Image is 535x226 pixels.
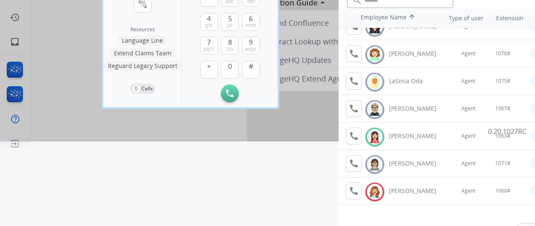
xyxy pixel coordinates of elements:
[207,61,211,71] span: +
[200,37,218,54] button: 7pqrs
[369,158,381,171] img: avatar
[228,61,232,71] span: 0
[349,186,359,196] mat-icon: call
[200,13,218,31] button: 4ghi
[104,61,182,71] button: Reguard Legacy Support
[369,131,381,144] img: avatar
[249,37,253,47] span: 9
[369,103,381,116] img: avatar
[221,61,239,79] button: 0
[369,48,381,61] img: avatar
[228,37,232,47] span: 8
[130,84,155,94] button: 0Calls
[461,78,475,84] span: Agent
[495,188,510,194] span: 1068#
[249,61,253,71] span: #
[200,61,218,79] button: +
[389,104,446,113] div: [PERSON_NAME]
[492,10,528,27] th: Extension
[207,14,211,24] span: 4
[461,160,475,167] span: Agent
[488,126,527,136] p: 0.20.1027RC
[349,49,359,59] mat-icon: call
[461,188,475,194] span: Agent
[242,37,260,54] button: 9wxyz
[461,133,475,139] span: Agent
[245,22,256,29] span: mno
[118,35,167,46] button: Language Line
[389,132,446,140] div: [PERSON_NAME]
[369,185,381,199] img: avatar
[461,105,475,112] span: Agent
[242,61,260,79] button: #
[245,46,256,52] span: wxyz
[141,85,153,93] p: Calls
[204,46,214,52] span: pqrs
[132,85,140,93] p: 0
[369,76,381,89] img: avatar
[349,76,359,86] mat-icon: call
[407,13,417,23] mat-icon: arrow_upward
[207,37,211,47] span: 7
[495,105,510,112] span: 1067#
[205,22,212,29] span: ghi
[110,48,176,58] button: Extend Claims Team
[221,37,239,54] button: 8tuv
[389,187,446,195] div: [PERSON_NAME]
[437,10,488,27] th: Type of user
[495,50,510,57] span: 1076#
[349,131,359,141] mat-icon: call
[389,159,446,168] div: [PERSON_NAME]
[227,22,232,29] span: jkl
[389,49,446,58] div: [PERSON_NAME]
[356,9,433,27] th: Employee Name
[495,160,510,167] span: 1071#
[249,14,253,24] span: 6
[349,158,359,169] mat-icon: call
[389,77,446,85] div: LaSinia Oda
[349,103,359,114] mat-icon: call
[495,78,510,84] span: 1075#
[226,90,234,97] img: call-button
[130,26,155,33] span: Resources
[221,13,239,31] button: 5jkl
[242,13,260,31] button: 6mno
[226,46,234,52] span: tuv
[461,50,475,57] span: Agent
[228,14,232,24] span: 5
